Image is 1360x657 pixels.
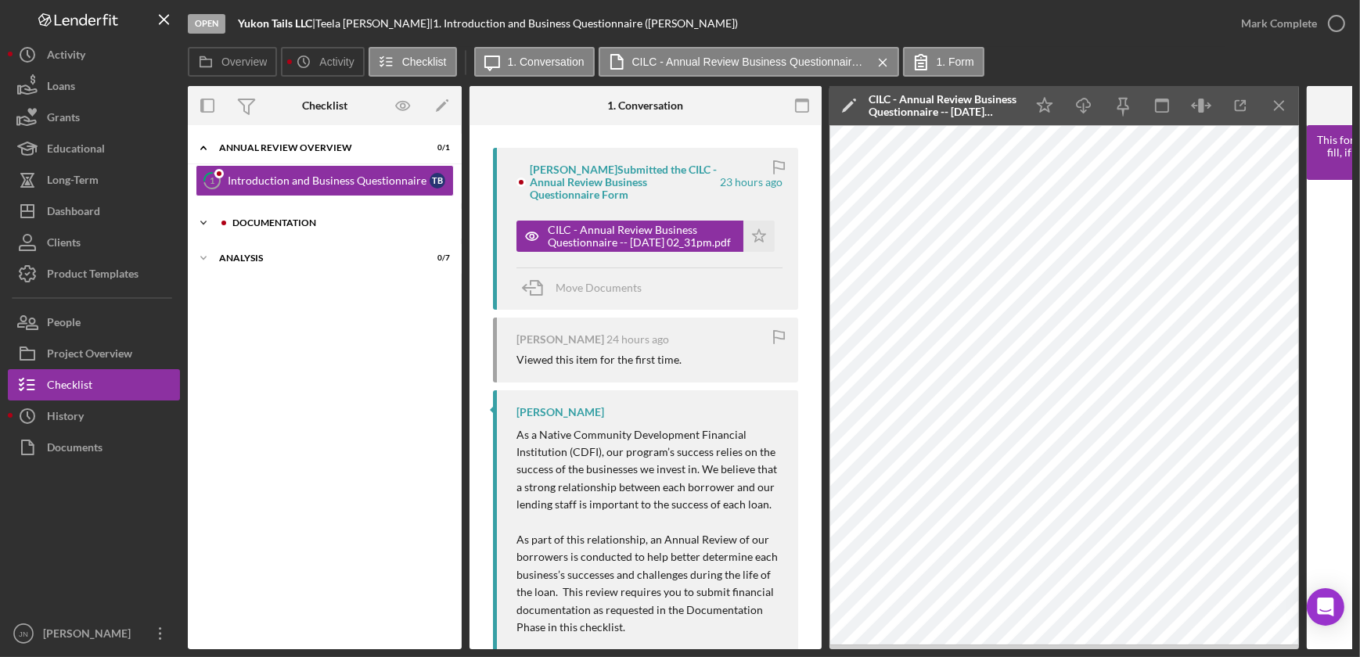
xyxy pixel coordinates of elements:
[516,354,682,366] div: Viewed this item for the first time.
[47,39,85,74] div: Activity
[47,258,139,293] div: Product Templates
[422,253,450,263] div: 0 / 7
[8,164,180,196] button: Long-Term
[188,47,277,77] button: Overview
[433,17,738,30] div: 1. Introduction and Business Questionnaire ([PERSON_NAME])
[47,227,81,262] div: Clients
[228,174,430,187] div: Introduction and Business Questionnaire
[869,93,1017,118] div: CILC - Annual Review Business Questionnaire -- [DATE] 02_31pm.pdf
[47,307,81,342] div: People
[47,164,99,199] div: Long-Term
[8,369,180,400] button: Checklist
[319,56,354,68] label: Activity
[516,333,604,346] div: [PERSON_NAME]
[47,369,92,404] div: Checklist
[232,218,442,228] div: Documentation
[606,333,669,346] time: 2025-08-18 18:17
[219,253,411,263] div: Analysis
[47,400,84,436] div: History
[530,163,718,201] div: [PERSON_NAME] Submitted the CILC - Annual Review Business Questionnaire Form
[8,196,180,227] button: Dashboard
[238,17,315,30] div: |
[302,99,347,112] div: Checklist
[548,224,736,249] div: CILC - Annual Review Business Questionnaire -- [DATE] 02_31pm.pdf
[608,99,684,112] div: 1. Conversation
[8,258,180,289] button: Product Templates
[1225,8,1352,39] button: Mark Complete
[1307,588,1344,626] div: Open Intercom Messenger
[1241,8,1317,39] div: Mark Complete
[937,56,974,68] label: 1. Form
[8,70,180,102] button: Loans
[556,281,642,294] span: Move Documents
[238,16,312,30] b: Yukon Tails LLC
[47,338,132,373] div: Project Overview
[19,630,28,638] text: JN
[422,143,450,153] div: 0 / 1
[516,221,775,252] button: CILC - Annual Review Business Questionnaire -- [DATE] 02_31pm.pdf
[188,14,225,34] div: Open
[516,406,604,418] div: [PERSON_NAME]
[8,400,180,432] button: History
[39,618,141,653] div: [PERSON_NAME]
[474,47,595,77] button: 1. Conversation
[632,56,867,68] label: CILC - Annual Review Business Questionnaire -- [DATE] 02_31pm.pdf
[196,165,454,196] a: 1Introduction and Business QuestionnaireTB
[8,432,180,463] button: Documents
[516,268,657,307] button: Move Documents
[210,175,214,185] tspan: 1
[8,133,180,164] button: Educational
[508,56,585,68] label: 1. Conversation
[47,432,103,467] div: Documents
[47,70,75,106] div: Loans
[369,47,457,77] button: Checklist
[47,196,100,231] div: Dashboard
[402,56,447,68] label: Checklist
[516,531,783,654] p: As part of this relationship, an Annual Review of our borrowers is conducted to help better deter...
[47,133,105,168] div: Educational
[219,143,411,153] div: Annual Review Overview
[8,39,180,70] button: Activity
[47,102,80,137] div: Grants
[281,47,364,77] button: Activity
[8,227,180,258] button: Clients
[903,47,984,77] button: 1. Form
[8,307,180,338] button: People
[8,618,180,649] button: JN[PERSON_NAME]
[221,56,267,68] label: Overview
[8,338,180,369] button: Project Overview
[430,173,445,188] div: T B
[315,17,433,30] div: Teela [PERSON_NAME] |
[720,176,783,188] time: 2025-08-18 18:31
[8,102,180,133] button: Grants
[599,47,899,77] button: CILC - Annual Review Business Questionnaire -- [DATE] 02_31pm.pdf
[516,426,783,531] p: As a Native Community Development Financial Institution (CDFI), our program’s success relies on t...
